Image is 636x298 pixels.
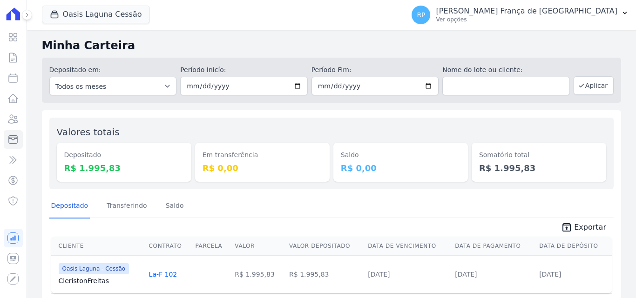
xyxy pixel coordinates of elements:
[368,271,390,278] a: [DATE]
[451,237,535,256] th: Data de Pagamento
[285,237,364,256] th: Valor Depositado
[49,194,90,219] a: Depositado
[180,65,308,75] label: Período Inicío:
[574,76,614,95] button: Aplicar
[64,162,184,174] dd: R$ 1.995,83
[561,222,572,233] i: unarchive
[105,194,149,219] a: Transferindo
[231,237,285,256] th: Valor
[203,150,322,160] dt: Em transferência
[59,263,129,274] span: Oasis Laguna - Cessão
[436,16,617,23] p: Ver opções
[436,7,617,16] p: [PERSON_NAME] França de [GEOGRAPHIC_DATA]
[554,222,614,235] a: unarchive Exportar
[145,237,192,256] th: Contrato
[203,162,322,174] dd: R$ 0,00
[535,237,612,256] th: Data de Depósito
[164,194,186,219] a: Saldo
[341,150,460,160] dt: Saldo
[42,37,621,54] h2: Minha Carteira
[479,150,599,160] dt: Somatório total
[192,237,231,256] th: Parcela
[417,12,425,18] span: RP
[539,271,561,278] a: [DATE]
[455,271,477,278] a: [DATE]
[57,126,120,138] label: Valores totais
[479,162,599,174] dd: R$ 1.995,83
[311,65,439,75] label: Período Fim:
[442,65,570,75] label: Nome do lote ou cliente:
[285,255,364,293] td: R$ 1.995,83
[341,162,460,174] dd: R$ 0,00
[42,6,150,23] button: Oasis Laguna Cessão
[49,66,101,73] label: Depositado em:
[149,271,177,278] a: La-F 102
[64,150,184,160] dt: Depositado
[51,237,145,256] th: Cliente
[364,237,451,256] th: Data de Vencimento
[404,2,636,28] button: RP [PERSON_NAME] França de [GEOGRAPHIC_DATA] Ver opções
[59,276,142,285] a: CleristonFreitas
[231,255,285,293] td: R$ 1.995,83
[574,222,606,233] span: Exportar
